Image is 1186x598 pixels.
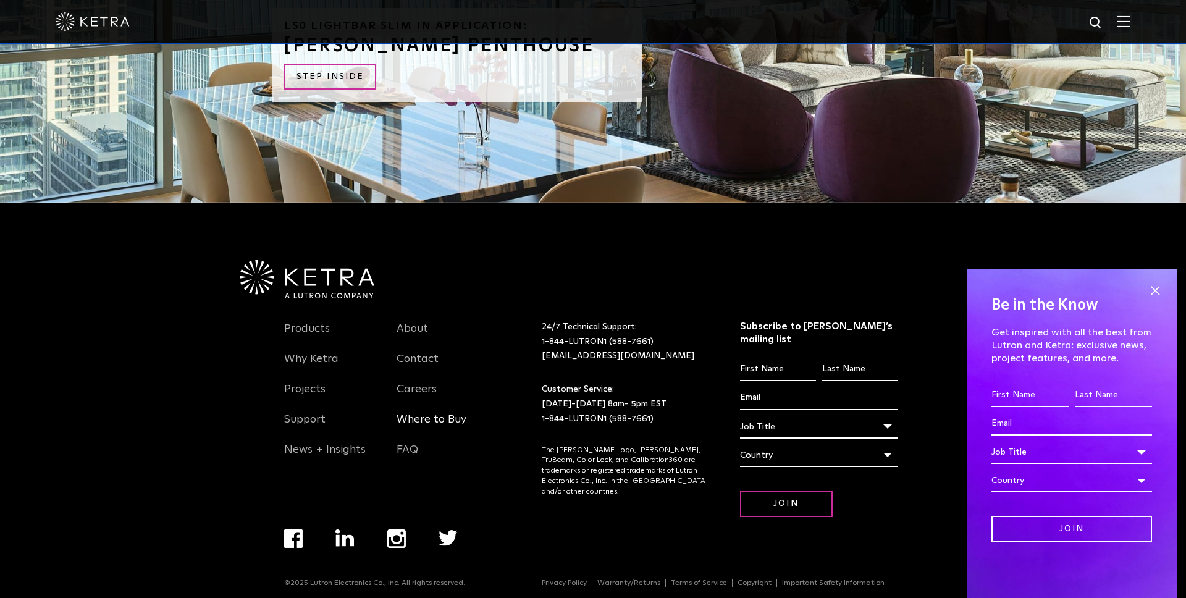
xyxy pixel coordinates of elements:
[991,440,1152,464] div: Job Title
[740,444,899,467] div: Country
[822,358,898,381] input: Last Name
[284,443,366,471] a: News + Insights
[284,529,490,579] div: Navigation Menu
[284,320,378,471] div: Navigation Menu
[991,412,1152,436] input: Email
[592,579,666,587] a: Warranty/Returns
[537,579,592,587] a: Privacy Policy
[542,352,694,360] a: [EMAIL_ADDRESS][DOMAIN_NAME]
[397,443,418,471] a: FAQ
[397,322,428,350] a: About
[397,382,437,411] a: Careers
[397,320,490,471] div: Navigation Menu
[991,293,1152,317] h4: Be in the Know
[542,445,709,497] p: The [PERSON_NAME] logo, [PERSON_NAME], TruBeam, Color Lock, and Calibration360 are trademarks or ...
[439,530,458,546] img: twitter
[284,529,303,548] img: facebook
[284,413,326,441] a: Support
[542,579,902,587] div: Navigation Menu
[991,469,1152,492] div: Country
[666,579,733,587] a: Terms of Service
[56,12,130,31] img: ketra-logo-2019-white
[284,382,326,411] a: Projects
[740,358,816,381] input: First Name
[991,516,1152,542] input: Join
[284,579,465,587] p: ©2025 Lutron Electronics Co., Inc. All rights reserved.
[387,529,406,548] img: instagram
[991,326,1152,364] p: Get inspired with all the best from Lutron and Ketra: exclusive news, project features, and more.
[542,337,654,346] a: 1-844-LUTRON1 (588-7661)
[740,415,899,439] div: Job Title
[1117,15,1130,27] img: Hamburger%20Nav.svg
[284,36,630,55] h3: [PERSON_NAME] PENTHOUSE
[740,491,833,517] input: Join
[1088,15,1104,31] img: search icon
[1075,384,1152,407] input: Last Name
[542,320,709,364] p: 24/7 Technical Support:
[542,415,654,423] a: 1-844-LUTRON1 (588-7661)
[777,579,889,587] a: Important Safety Information
[733,579,777,587] a: Copyright
[542,382,709,426] p: Customer Service: [DATE]-[DATE] 8am- 5pm EST
[284,64,376,90] a: STEP INSIDE
[240,260,374,298] img: Ketra-aLutronCo_White_RGB
[740,386,899,410] input: Email
[740,320,899,346] h3: Subscribe to [PERSON_NAME]’s mailing list
[284,322,330,350] a: Products
[397,352,439,381] a: Contact
[397,413,466,441] a: Where to Buy
[284,352,339,381] a: Why Ketra
[335,529,355,547] img: linkedin
[991,384,1069,407] input: First Name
